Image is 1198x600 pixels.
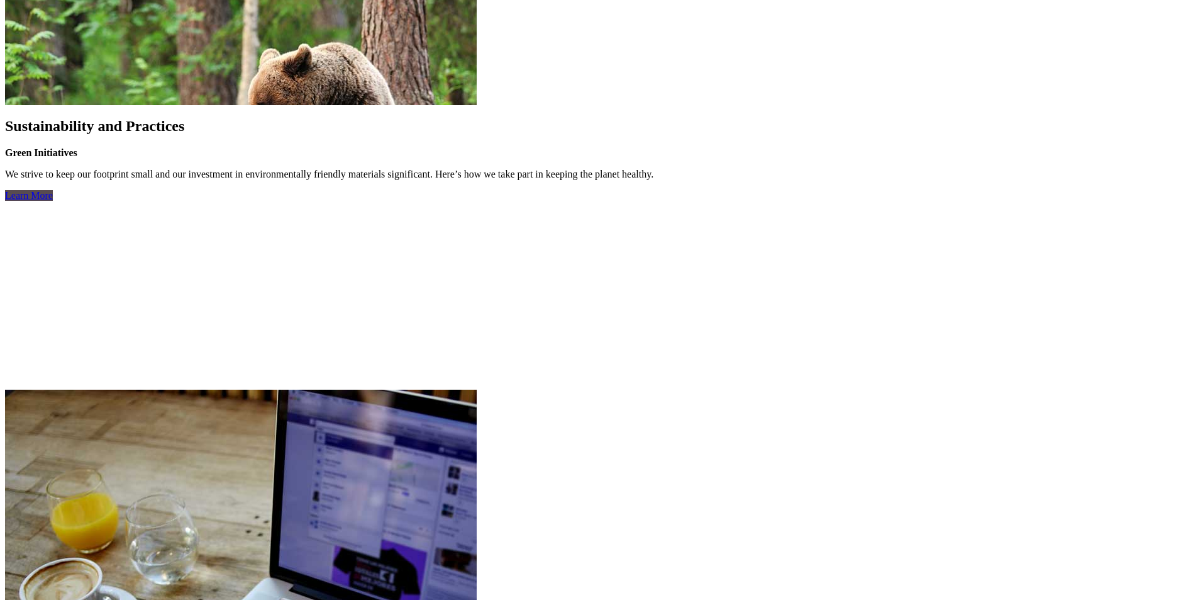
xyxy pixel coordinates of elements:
img: bears in a forrest [479,33,751,305]
a: Click Learn More button to read more about Sustainability and Practices [5,190,53,201]
h2: Sustainability and Practices [5,118,1193,135]
p: We strive to keep our footprint small and our investment in environmentally friendly materials si... [5,169,1193,180]
strong: Green Initiatives [5,147,77,158]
